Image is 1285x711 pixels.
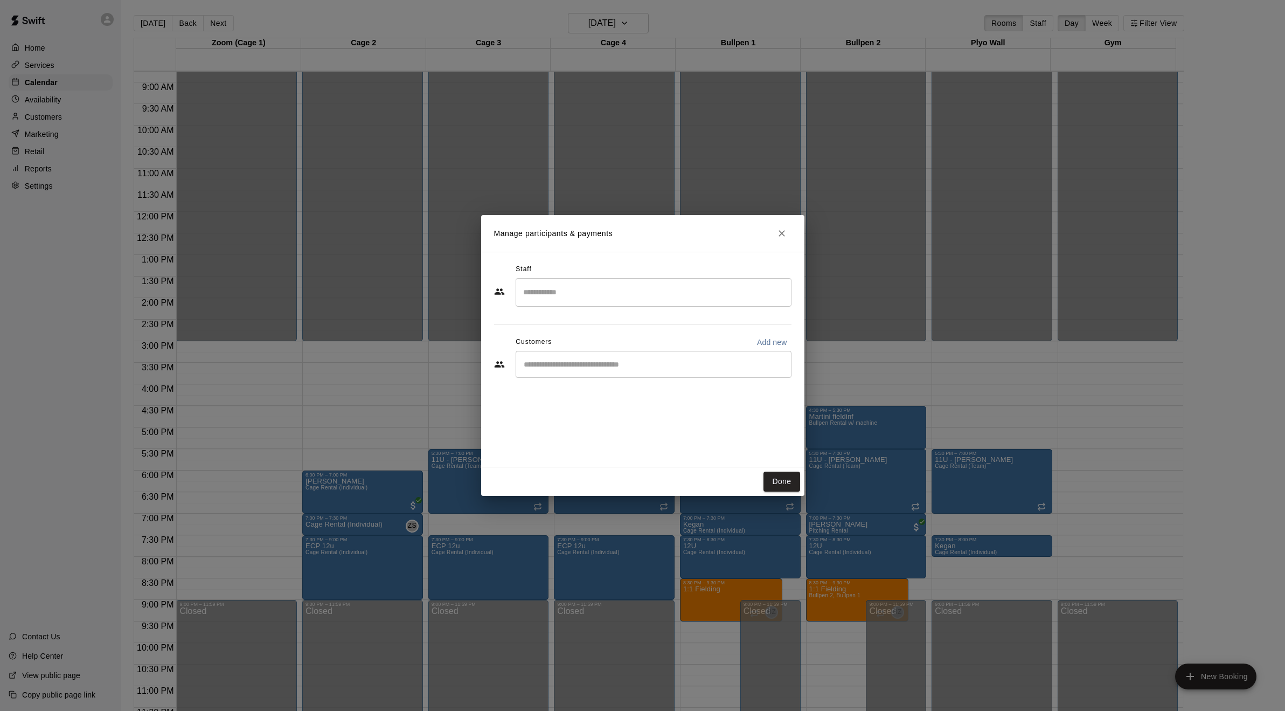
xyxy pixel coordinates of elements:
svg: Customers [494,359,505,370]
p: Manage participants & payments [494,228,613,239]
div: Search staff [516,278,791,307]
button: Add new [753,334,791,351]
button: Close [772,224,791,243]
div: Start typing to search customers... [516,351,791,378]
svg: Staff [494,286,505,297]
span: Customers [516,334,552,351]
button: Done [763,472,800,492]
p: Add new [757,337,787,348]
span: Staff [516,261,531,278]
